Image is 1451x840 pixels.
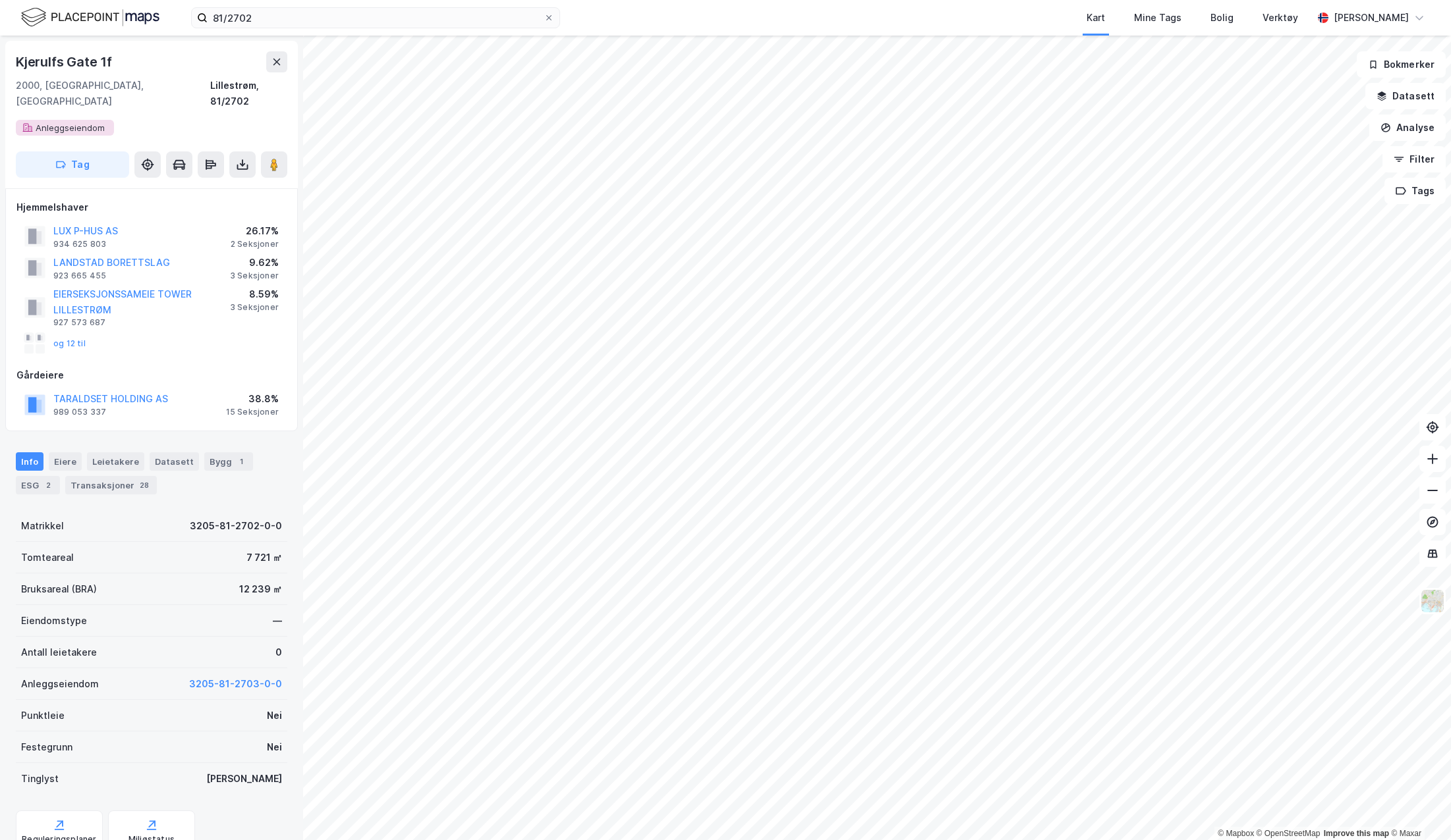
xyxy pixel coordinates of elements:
div: 3 Seksjoner [230,271,279,281]
button: Tags [1384,178,1446,204]
div: Leietakere [87,452,144,471]
div: 38.8% [226,391,279,407]
div: ESG [16,476,60,494]
a: OpenStreetMap [1257,829,1321,838]
div: [PERSON_NAME] [206,771,282,787]
div: 8.59% [230,286,279,302]
div: Verktøy [1263,10,1298,26]
div: 12 239 ㎡ [239,581,282,597]
div: Nei [267,708,282,723]
div: 26.17% [231,223,279,239]
button: Filter [1382,146,1446,172]
div: Punktleie [21,708,65,723]
img: Z [1420,589,1445,614]
div: Lillestrøm, 81/2702 [210,78,287,109]
div: Eiendomstype [21,613,87,629]
div: — [273,613,282,629]
div: Tinglyst [21,771,59,787]
div: 7 721 ㎡ [246,550,282,565]
div: 989 053 337 [53,407,106,417]
button: Datasett [1365,83,1446,109]
div: 923 665 455 [53,271,106,281]
div: Kjerulfs Gate 1f [16,51,115,72]
div: 2 Seksjoner [231,239,279,249]
button: Bokmerker [1357,51,1446,78]
div: 934 625 803 [53,239,106,249]
button: Analyse [1369,115,1446,141]
div: Eiere [49,452,82,471]
button: Tag [16,151,129,178]
img: logo.f888ab2527a4732fd821a326f86c7f29.svg [21,6,159,29]
div: Datasett [150,452,199,471]
input: Søk på adresse, matrikkel, gårdeiere, leietakere eller personer [208,8,544,28]
a: Mapbox [1218,829,1254,838]
button: 3205-81-2703-0-0 [189,676,282,692]
div: Gårdeiere [16,367,287,383]
div: 9.62% [230,255,279,271]
div: 1 [235,455,248,468]
div: Bolig [1210,10,1234,26]
div: Kart [1087,10,1105,26]
div: 3 Seksjoner [230,302,279,313]
div: 927 573 687 [53,317,105,328]
div: 15 Seksjoner [226,407,279,417]
div: 2000, [GEOGRAPHIC_DATA], [GEOGRAPHIC_DATA] [16,78,210,109]
div: 3205-81-2702-0-0 [190,518,282,534]
div: 0 [275,644,282,660]
div: Bygg [204,452,253,471]
div: Nei [267,739,282,755]
div: Transaksjoner [65,476,157,494]
div: Mine Tags [1134,10,1181,26]
div: Antall leietakere [21,644,97,660]
div: Hjemmelshaver [16,199,287,215]
div: Matrikkel [21,518,64,534]
div: 28 [137,479,152,492]
div: Bruksareal (BRA) [21,581,97,597]
div: 2 [42,479,55,492]
a: Improve this map [1324,829,1389,838]
div: Festegrunn [21,739,72,755]
div: Tomteareal [21,550,74,565]
div: Info [16,452,43,471]
div: Anleggseiendom [21,676,99,692]
iframe: Chat Widget [1385,777,1451,840]
div: [PERSON_NAME] [1334,10,1409,26]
